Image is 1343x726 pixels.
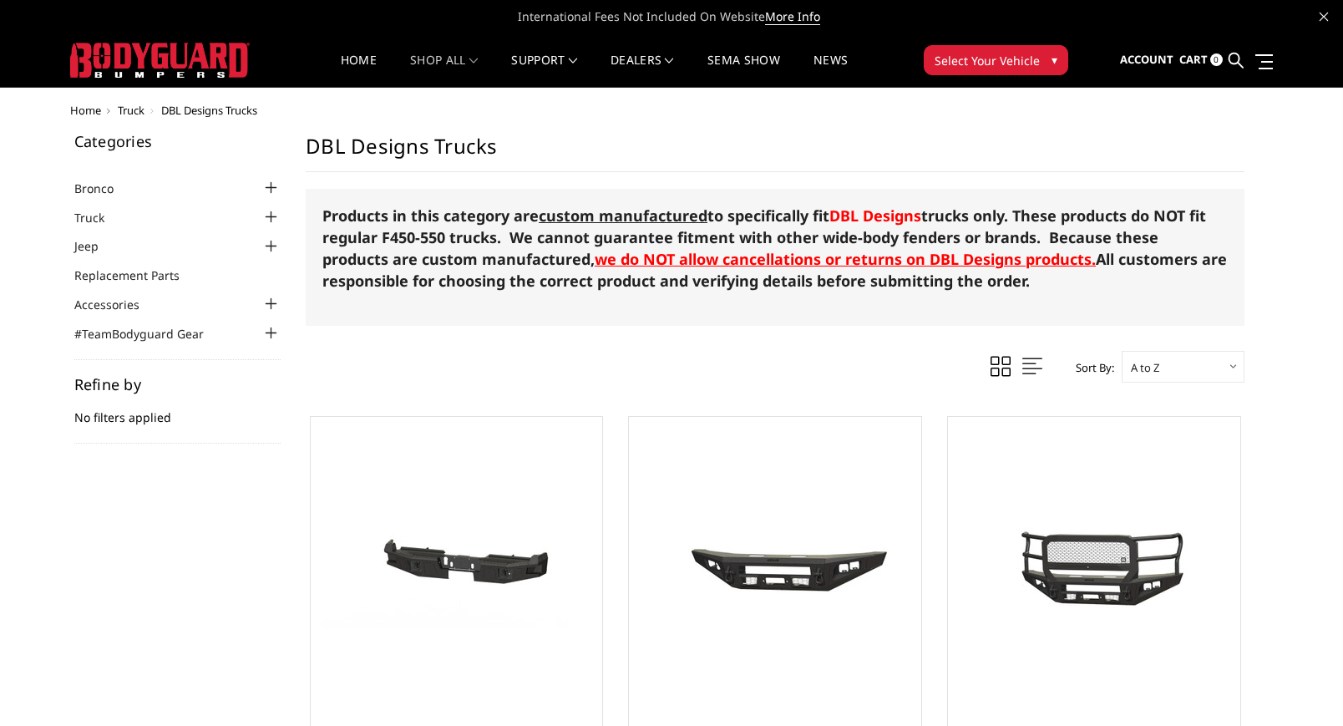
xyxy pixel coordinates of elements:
[70,103,101,118] a: Home
[315,421,599,705] a: 2017-2022 Ford F250-350-450 - DBL Designs Custom Product - A2 Series - Rear Bumper 2017-2022 Ford...
[1067,355,1114,380] label: Sort By:
[74,377,281,444] div: No filters applied
[306,134,1244,172] h1: DBL Designs Trucks
[74,180,134,197] a: Bronco
[829,206,921,226] a: DBL Designs
[74,296,160,313] a: Accessories
[341,54,377,87] a: Home
[118,103,144,118] a: Truck
[410,54,478,87] a: shop all
[952,421,1236,705] a: 2017-2022 Ford F450-550 - DBL Designs Custom Product - A2 Series - Extreme Front Bumper (winch mo...
[1120,52,1173,67] span: Account
[611,54,674,87] a: Dealers
[1179,52,1208,67] span: Cart
[161,103,257,118] span: DBL Designs Trucks
[633,421,917,705] a: 2017-2022 Ford F450-550 - DBL Designs Custom Product - A2 Series - Base Front Bumper (winch mount...
[322,206,1206,269] strong: Products in this category are to specifically fit trucks only. These products do NOT fit regular ...
[1052,51,1057,69] span: ▾
[813,54,848,87] a: News
[74,209,125,226] a: Truck
[1179,38,1223,83] a: Cart 0
[539,206,707,226] span: custom manufactured
[765,8,820,25] a: More Info
[1120,38,1173,83] a: Account
[74,267,200,284] a: Replacement Parts
[74,325,225,343] a: #TeamBodyguard Gear
[935,52,1040,69] span: Select Your Vehicle
[511,54,577,87] a: Support
[74,377,281,392] h5: Refine by
[1210,53,1223,66] span: 0
[595,249,1096,269] strong: we do NOT allow cancellations or returns on DBL Designs products.
[707,54,780,87] a: SEMA Show
[70,43,250,78] img: BODYGUARD BUMPERS
[74,134,281,149] h5: Categories
[74,237,119,255] a: Jeep
[924,45,1068,75] button: Select Your Vehicle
